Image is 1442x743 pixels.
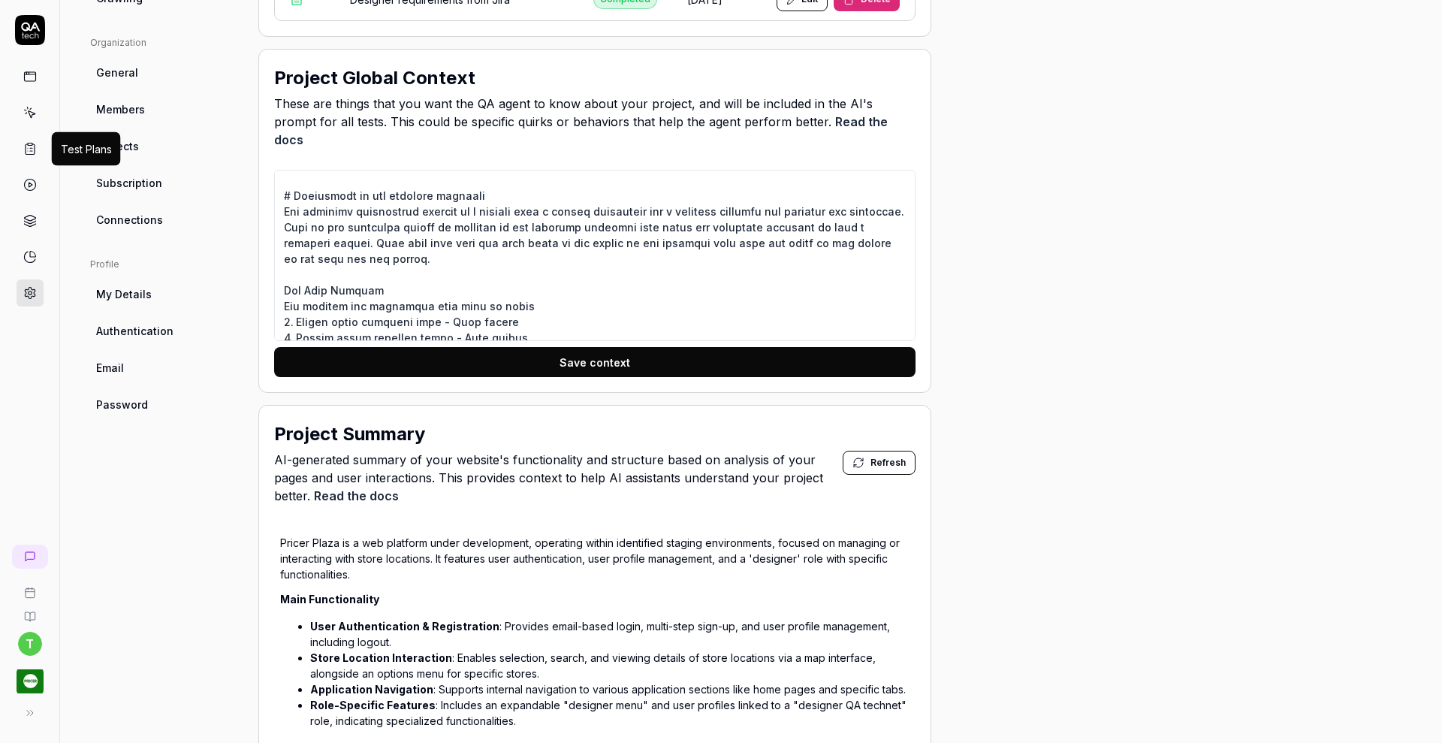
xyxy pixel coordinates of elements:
span: Connections [96,212,163,228]
button: Save context [274,347,916,377]
a: My Details [90,280,234,308]
span: Members [96,101,145,117]
h2: Project Summary [274,421,425,448]
h2: Project Global Context [274,65,475,92]
span: Password [96,397,148,412]
li: : Enables selection, search, and viewing details of store locations via a map interface, alongsid... [310,650,910,681]
span: General [96,65,138,80]
span: My Details [96,286,152,302]
a: Subscription [90,169,234,197]
span: These are things that you want the QA agent to know about your project, and will be included in t... [274,95,916,149]
span: Refresh [870,456,906,470]
p: Pricer Plaza is a web platform under development, operating within identified staging environment... [280,535,910,582]
div: Test Plans [61,141,112,157]
a: Projects [90,132,234,160]
a: Authentication [90,317,234,345]
a: New conversation [12,545,48,569]
strong: Role-Specific Features [310,699,436,711]
span: Authentication [96,323,173,339]
a: Connections [90,206,234,234]
a: Book a call with us [6,575,53,599]
a: Password [90,391,234,418]
strong: Application Navigation [310,683,433,696]
a: Read the docs [314,488,399,503]
strong: User Authentication & Registration [310,620,499,633]
span: Subscription [96,175,162,191]
span: AI-generated summary of your website's functionality and structure based on analysis of your page... [274,451,843,505]
button: Pricer.com Logo [6,656,53,698]
h3: Main Functionality [280,591,910,607]
strong: Store Location Interaction [310,651,452,664]
img: Pricer.com Logo [17,668,44,695]
li: : Includes an expandable "designer menu" and user profiles linked to a "designer QA technet" role... [310,697,910,729]
li: : Provides email-based login, multi-step sign-up, and user profile management, including logout. [310,618,910,650]
button: Refresh [843,451,916,475]
li: : Supports internal navigation to various application sections like home pages and specific tabs. [310,681,910,697]
span: Email [96,360,124,376]
div: Profile [90,258,234,271]
div: Organization [90,36,234,50]
a: General [90,59,234,86]
a: Email [90,354,234,382]
a: Documentation [6,599,53,623]
button: t [18,632,42,656]
a: Members [90,95,234,123]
